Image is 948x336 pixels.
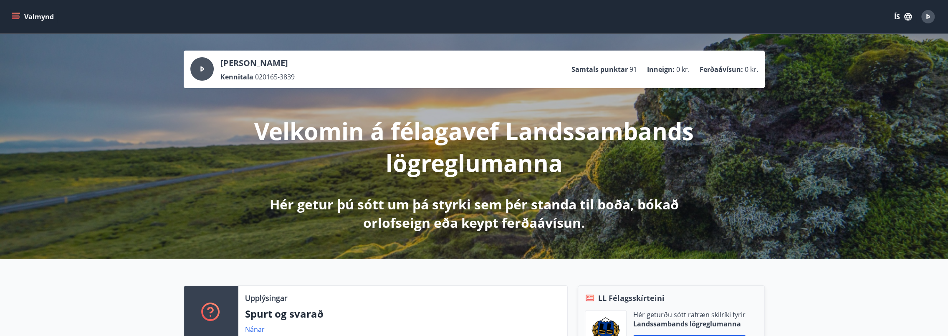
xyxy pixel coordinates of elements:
p: Inneign : [647,65,675,74]
span: LL Félagsskírteini [598,293,665,303]
p: Velkomin á félagavef Landssambands lögreglumanna [254,115,695,178]
span: 020165-3839 [255,72,295,81]
p: Hér getur þú sótt um þá styrki sem þér standa til boða, bókað orlofseign eða keypt ferðaávísun. [254,195,695,232]
button: Þ [918,7,938,27]
button: ÍS [890,9,916,24]
a: Nánar [245,325,265,334]
p: Ferðaávísun : [700,65,743,74]
span: 0 kr. [745,65,758,74]
p: Landssambands lögreglumanna [633,319,746,328]
p: Upplýsingar [245,293,287,303]
span: 91 [629,65,637,74]
p: Spurt og svarað [245,307,561,321]
p: [PERSON_NAME] [220,57,295,69]
span: 0 kr. [676,65,690,74]
span: Þ [926,12,930,21]
button: menu [10,9,57,24]
span: Þ [200,64,204,74]
p: Kennitala [220,72,253,81]
p: Hér geturðu sótt rafræn skilríki fyrir [633,310,746,319]
p: Samtals punktar [571,65,628,74]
